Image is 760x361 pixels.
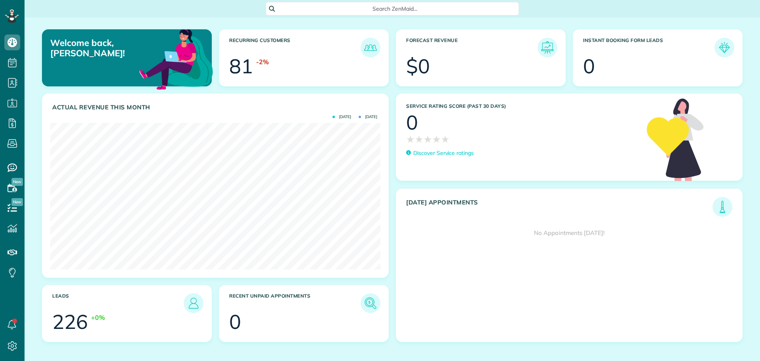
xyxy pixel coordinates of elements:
div: $0 [406,56,430,76]
span: [DATE] [332,115,351,119]
a: Discover Service ratings [406,149,474,157]
img: icon_todays_appointments-901f7ab196bb0bea1936b74009e4eb5ffbc2d2711fa7634e0d609ed5ef32b18b.png [714,199,730,215]
h3: Forecast Revenue [406,38,538,57]
div: 0 [583,56,595,76]
span: New [11,178,23,186]
span: ★ [432,132,441,146]
span: [DATE] [359,115,377,119]
span: ★ [415,132,424,146]
span: ★ [406,132,415,146]
p: Welcome back, [PERSON_NAME]! [50,38,158,59]
div: +0% [91,313,105,322]
h3: Actual Revenue this month [52,104,380,111]
div: 81 [229,56,253,76]
h3: Recurring Customers [229,38,361,57]
img: icon_form_leads-04211a6a04a5b2264e4ee56bc0799ec3eb69b7e499cbb523a139df1d13a81ae0.png [716,40,732,55]
div: -2% [256,57,269,67]
img: dashboard_welcome-42a62b7d889689a78055ac9021e634bf52bae3f8056760290aed330b23ab8690.png [138,20,215,97]
span: ★ [424,132,432,146]
img: icon_forecast_revenue-8c13a41c7ed35a8dcfafea3cbb826a0462acb37728057bba2d056411b612bbbe.png [540,40,555,55]
span: ★ [441,132,450,146]
h3: Leads [52,293,184,313]
h3: Instant Booking Form Leads [583,38,714,57]
p: Discover Service ratings [413,149,474,157]
img: icon_leads-1bed01f49abd5b7fead27621c3d59655bb73ed531f8eeb49469d10e621d6b896.png [186,295,201,311]
img: icon_unpaid_appointments-47b8ce3997adf2238b356f14209ab4cced10bd1f174958f3ca8f1d0dd7fffeee.png [363,295,378,311]
h3: [DATE] Appointments [406,199,712,217]
div: 0 [406,113,418,132]
h3: Service Rating score (past 30 days) [406,103,639,109]
div: No Appointments [DATE]! [396,217,742,249]
div: 0 [229,312,241,332]
span: New [11,198,23,206]
div: 226 [52,312,88,332]
h3: Recent unpaid appointments [229,293,361,313]
img: icon_recurring_customers-cf858462ba22bcd05b5a5880d41d6543d210077de5bb9ebc9590e49fd87d84ed.png [363,40,378,55]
